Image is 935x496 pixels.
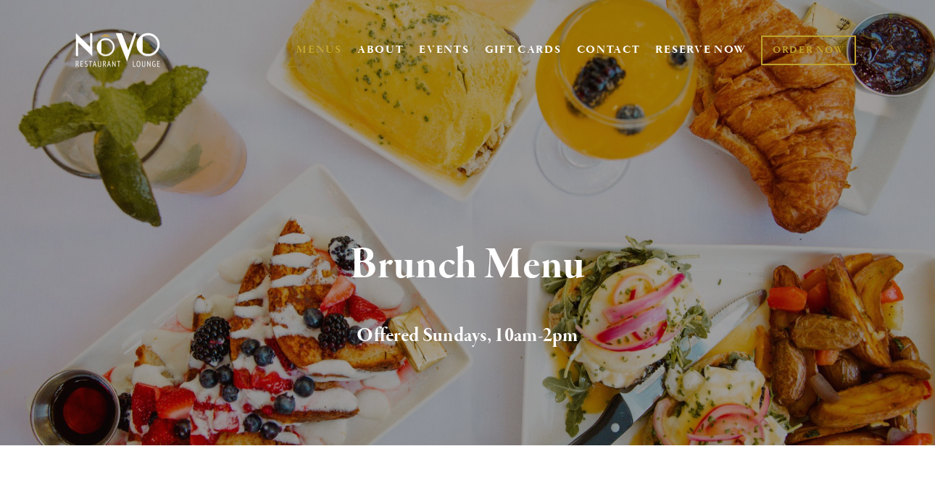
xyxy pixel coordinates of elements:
[419,43,469,57] a: EVENTS
[72,32,163,68] img: Novo Restaurant &amp; Lounge
[357,43,404,57] a: ABOUT
[577,36,641,64] a: CONTACT
[761,35,856,65] a: ORDER NOW
[96,321,839,351] h2: Offered Sundays, 10am-2pm
[296,43,342,57] a: MENUS
[96,242,839,289] h1: Brunch Menu
[655,36,747,64] a: RESERVE NOW
[485,36,562,64] a: GIFT CARDS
